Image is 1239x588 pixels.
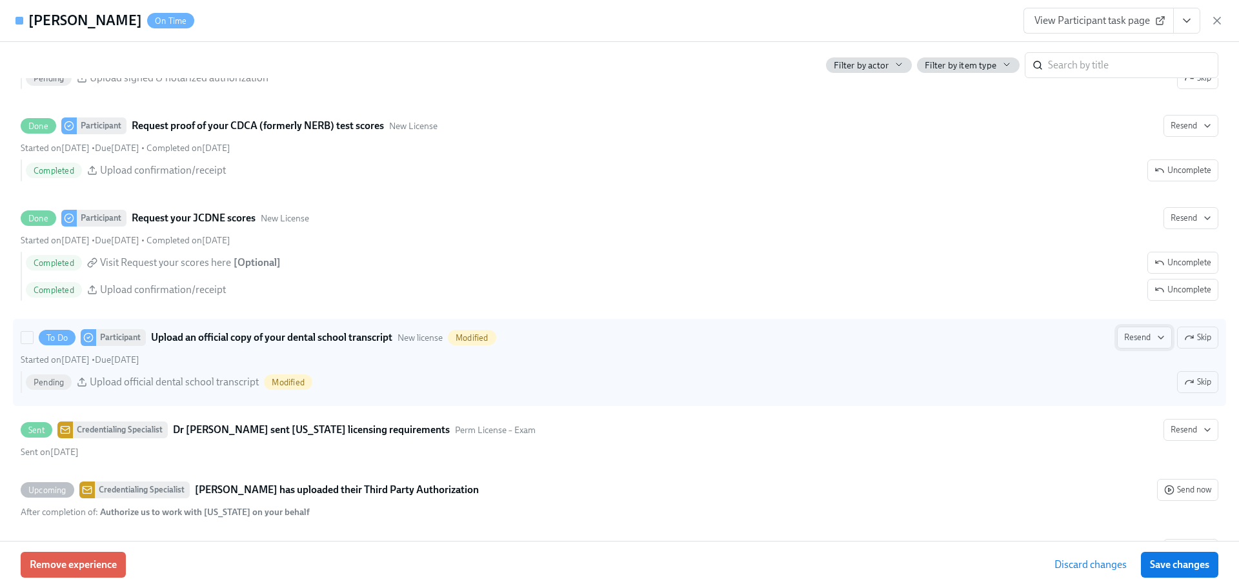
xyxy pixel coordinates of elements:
[1177,327,1218,349] button: To DoParticipantUpload an official copy of your dental school transcriptNew licenseModifiedResend...
[455,424,536,436] span: This message uses the "Perm License – Exam" audience
[1184,72,1211,85] span: Skip
[26,258,82,268] span: Completed
[1157,479,1218,501] button: UpcomingCredentialing Specialist[PERSON_NAME] has uploaded their Third Party AuthorizationAfter c...
[1141,552,1218,578] button: Save changes
[151,330,392,345] strong: Upload an official copy of your dental school transcript
[90,375,259,389] span: Upload official dental school transcript
[1147,252,1218,274] button: DoneParticipantRequest your JCDNE scoresNew LicenseResendStarted on[DATE] •Due[DATE] • Completed ...
[1163,419,1218,441] button: SentCredentialing SpecialistDr [PERSON_NAME] sent [US_STATE] licensing requirementsPerm License –...
[1177,67,1218,89] button: To DoParticipantAuthorize us to work with [US_STATE] on your behalfNew LicenseResendSkipStarted o...
[1147,279,1218,301] button: DoneParticipantRequest your JCDNE scoresNew LicenseResendStarted on[DATE] •Due[DATE] • Completed ...
[173,422,450,438] strong: Dr [PERSON_NAME] sent [US_STATE] licensing requirements
[90,71,268,85] span: Upload signed & notarized authorization
[26,166,82,176] span: Completed
[234,256,281,270] div: [ Optional ]
[21,354,139,366] div: •
[1048,52,1218,78] input: Search by title
[1117,327,1172,349] button: To DoParticipantUpload an official copy of your dental school transcriptNew licenseModifiedSkipSt...
[1023,8,1174,34] a: View Participant task page
[1173,8,1200,34] button: View task page
[132,210,256,226] strong: Request your JCDNE scores
[1184,376,1211,389] span: Skip
[1171,212,1211,225] span: Resend
[1150,558,1209,571] span: Save changes
[30,558,117,571] span: Remove experience
[1177,371,1218,393] button: To DoParticipantUpload an official copy of your dental school transcriptNew licenseModifiedResend...
[389,120,438,132] span: This task uses the "New License" audience
[21,235,90,246] span: Friday, October 10th 2025, 10:58 am
[826,57,912,73] button: Filter by actor
[1184,331,1211,344] span: Skip
[100,507,310,518] strong: Authorize us to work with [US_STATE] on your behalf
[261,212,309,225] span: This task uses the "New License" audience
[95,354,139,365] span: Friday, November 7th 2025, 10:00 am
[21,506,310,518] div: After completion of :
[21,143,90,154] span: Friday, October 10th 2025, 10:58 am
[147,16,194,26] span: On Time
[398,332,443,344] span: This task uses the "New license" audience
[1171,423,1211,436] span: Resend
[1147,159,1218,181] button: DoneParticipantRequest proof of your CDCA (formerly NERB) test scoresNew LicenseResendStarted on[...
[39,333,76,343] span: To Do
[917,57,1020,73] button: Filter by item type
[21,552,126,578] button: Remove experience
[1154,283,1211,296] span: Uncomplete
[1171,119,1211,132] span: Resend
[1163,207,1218,229] button: DoneParticipantRequest your JCDNE scoresNew LicenseStarted on[DATE] •Due[DATE] • Completed on[DAT...
[1163,115,1218,137] button: DoneParticipantRequest proof of your CDCA (formerly NERB) test scoresNew LicenseStarted on[DATE] ...
[21,142,230,154] div: • •
[834,59,889,72] span: Filter by actor
[195,482,479,498] strong: [PERSON_NAME] has uploaded their Third Party Authorization
[21,447,79,458] span: Friday, October 10th 2025, 10:58 am
[264,378,312,387] span: Modified
[1164,483,1211,496] span: Send now
[1163,539,1218,561] button: SentCredentialing Specialist[PERSON_NAME] has answered the questionnaireSent on[DATE]
[1124,331,1165,344] span: Resend
[448,333,496,343] span: Modified
[21,234,230,247] div: • •
[21,214,56,223] span: Done
[1034,14,1163,27] span: View Participant task page
[95,143,139,154] span: Wednesday, October 15th 2025, 10:00 am
[77,117,126,134] div: Participant
[95,482,190,498] div: Credentialing Specialist
[132,118,384,134] strong: Request proof of your CDCA (formerly NERB) test scores
[100,256,231,270] span: Visit Request your scores here
[26,74,72,83] span: Pending
[73,421,168,438] div: Credentialing Specialist
[96,329,146,346] div: Participant
[100,163,226,177] span: Upload confirmation/receipt
[925,59,996,72] span: Filter by item type
[1154,256,1211,269] span: Uncomplete
[1054,558,1127,571] span: Discard changes
[1154,164,1211,177] span: Uncomplete
[21,121,56,131] span: Done
[1045,552,1136,578] button: Discard changes
[26,285,82,295] span: Completed
[21,485,74,495] span: Upcoming
[146,143,230,154] span: Monday, October 13th 2025, 1:50 pm
[26,378,72,387] span: Pending
[100,283,226,297] span: Upload confirmation/receipt
[77,210,126,227] div: Participant
[21,354,90,365] span: Friday, October 10th 2025, 10:58 am
[95,235,139,246] span: Wednesday, October 15th 2025, 10:00 am
[21,425,52,435] span: Sent
[146,235,230,246] span: Monday, October 13th 2025, 1:59 pm
[28,11,142,30] h4: [PERSON_NAME]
